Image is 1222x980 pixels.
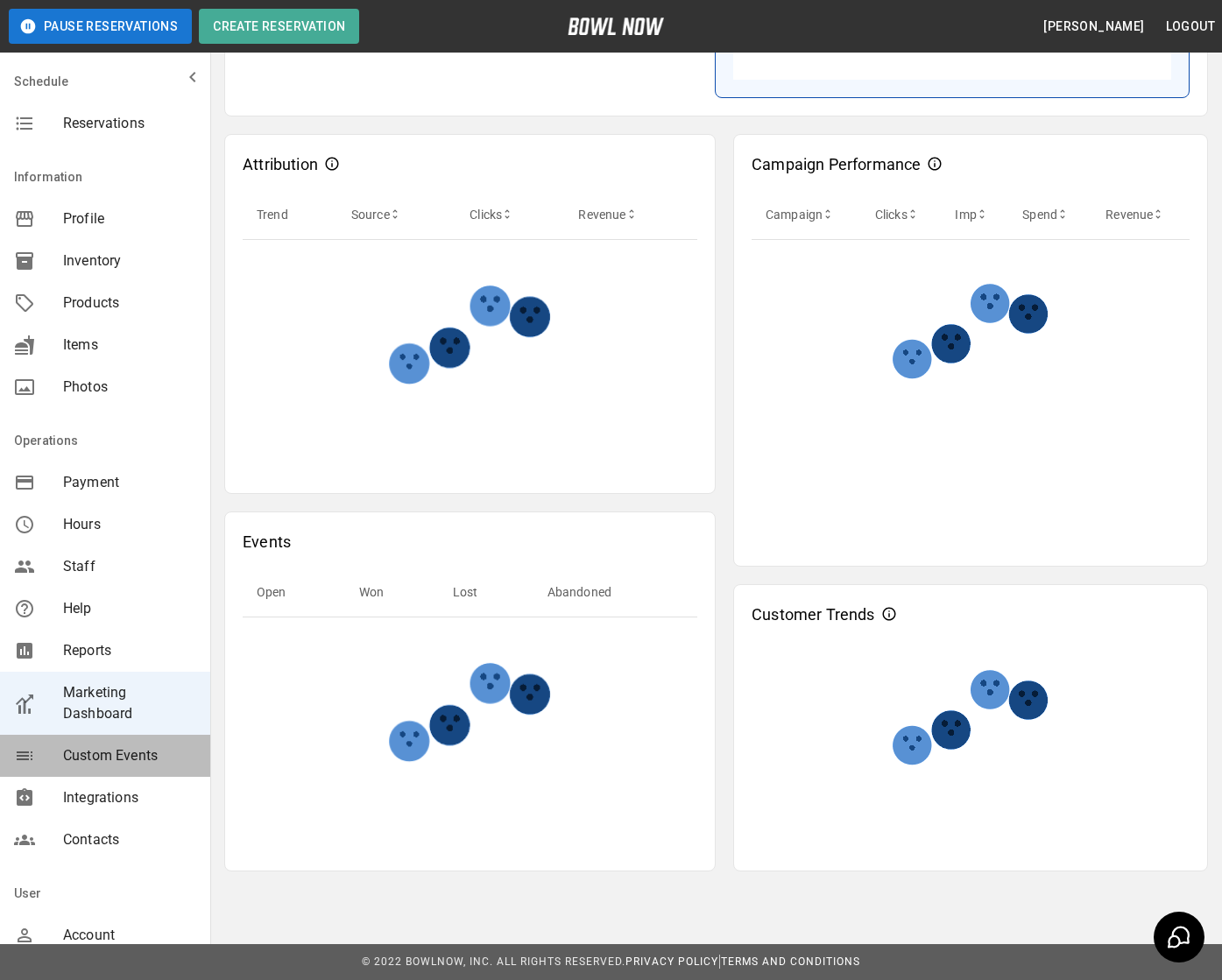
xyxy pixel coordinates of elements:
[63,514,196,535] span: Hours
[1091,190,1190,240] th: Revenue
[1159,11,1222,43] button: Logout
[564,190,697,240] th: Revenue
[941,190,1008,240] th: Imp
[243,240,697,476] img: marketing dashboard attributions
[63,745,196,766] span: Custom Events
[243,530,291,553] p: Events
[625,955,718,968] a: Privacy Policy
[243,617,697,853] img: marketing dashboard attributions
[243,568,697,617] table: sticky table
[63,250,196,271] span: Inventory
[243,190,697,240] table: sticky table
[63,682,196,724] span: Marketing Dashboard
[439,568,533,617] th: Lost
[63,208,196,229] span: Profile
[199,9,359,44] button: Create Reservation
[1036,11,1151,43] button: [PERSON_NAME]
[861,190,942,240] th: Clicks
[882,607,896,621] svg: Customer Trends
[243,190,337,240] th: Trend
[243,152,318,176] p: Attribution
[928,157,942,171] svg: Campaign Performance
[243,568,345,617] th: Open
[752,240,1190,467] img: marketing dashboard campaign performances
[63,472,196,493] span: Payment
[752,190,1190,240] table: sticky table
[1008,190,1091,240] th: Spend
[533,568,697,617] th: Abandoned
[337,190,456,240] th: Source
[63,377,196,398] span: Photos
[752,152,921,176] p: Campaign Performance
[63,640,196,661] span: Reports
[63,598,196,619] span: Help
[63,787,196,808] span: Integrations
[345,568,439,617] th: Won
[325,157,339,171] svg: Attribution
[63,556,196,577] span: Staff
[63,113,196,134] span: Reservations
[63,925,196,946] span: Account
[63,293,196,314] span: Products
[752,190,861,240] th: Campaign
[63,335,196,356] span: Items
[568,18,664,35] img: logo
[63,829,196,850] span: Contacts
[721,955,860,968] a: Terms and Conditions
[362,955,625,968] span: © 2022 BowlNow, Inc. All Rights Reserved.
[9,9,192,44] button: Pause Reservations
[456,190,564,240] th: Clicks
[752,603,875,626] p: Customer Trends
[752,626,1190,853] img: marketing dashboard campaign performances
